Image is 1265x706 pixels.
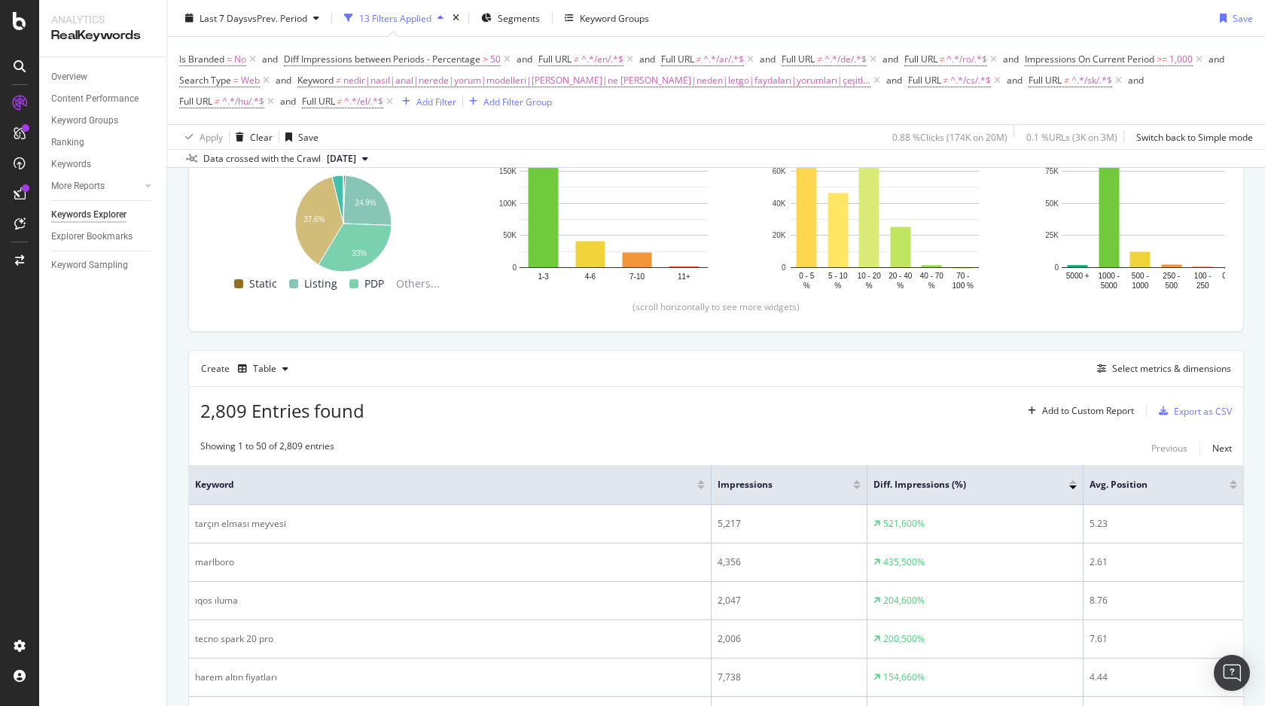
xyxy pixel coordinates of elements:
[232,357,294,381] button: Table
[1045,199,1059,208] text: 50K
[51,27,154,44] div: RealKeywords
[207,300,1225,313] div: (scroll horizontally to see more widgets)
[1091,360,1231,378] button: Select metrics & dimensions
[825,49,867,70] span: ^.*/de/.*$
[241,70,260,91] span: Web
[883,555,925,569] div: 435,500%
[51,229,133,245] div: Explorer Bookmarks
[760,53,776,65] div: and
[883,517,925,531] div: 521,600%
[298,130,319,143] div: Save
[773,199,786,208] text: 40K
[276,74,291,87] div: and
[250,130,273,143] div: Clear
[1212,442,1232,455] div: Next
[889,272,913,280] text: 20 - 40
[1112,362,1231,375] div: Select metrics & dimensions
[886,74,902,87] div: and
[512,263,517,272] text: 0
[1007,73,1023,87] button: and
[858,272,882,280] text: 10 - 20
[234,49,246,70] span: No
[940,53,945,65] span: ≠
[718,594,861,607] div: 2,047
[51,257,128,273] div: Keyword Sampling
[559,6,655,30] button: Keyword Groups
[1090,594,1237,607] div: 8.76
[661,53,694,65] span: Full URL
[200,11,248,24] span: Last 7 Days
[1165,281,1178,290] text: 500
[574,53,579,65] span: ≠
[799,272,814,280] text: 0 - 5
[195,671,705,684] div: harem altın fiyatları
[1090,555,1237,569] div: 2.61
[51,229,156,245] a: Explorer Bookmarks
[1153,399,1232,423] button: Export as CSV
[904,53,937,65] span: Full URL
[1042,406,1134,415] div: Add to Custom Report
[359,11,431,24] div: 13 Filters Applied
[1066,272,1090,280] text: 5000 +
[352,249,367,257] text: 33%
[953,281,974,290] text: 100 %
[222,91,264,112] span: ^.*/hu/.*$
[1163,272,1180,280] text: 250 -
[1128,74,1144,87] div: and
[179,74,231,87] span: Search Type
[678,272,690,281] text: 11+
[866,281,873,290] text: %
[834,281,841,290] text: %
[1132,281,1149,290] text: 1000
[908,74,941,87] span: Full URL
[338,6,450,30] button: 13 Filters Applied
[886,73,902,87] button: and
[51,91,139,107] div: Content Performance
[1130,125,1253,149] button: Switch back to Simple mode
[803,281,810,290] text: %
[225,167,460,275] div: A chart.
[1090,671,1237,684] div: 4.44
[303,215,325,224] text: 37.6%
[1090,632,1237,646] div: 7.61
[51,69,87,85] div: Overview
[882,52,898,66] button: and
[718,671,861,684] div: 7,738
[51,135,84,151] div: Ranking
[1214,6,1253,30] button: Save
[782,53,815,65] span: Full URL
[517,53,532,65] div: and
[51,135,156,151] a: Ranking
[581,49,623,70] span: ^.*/en/.*$
[1151,440,1187,458] button: Previous
[718,478,831,491] span: Impressions
[51,207,126,223] div: Keywords Explorer
[943,74,949,87] span: ≠
[1222,272,1246,280] text: 0 - 100
[882,53,898,65] div: and
[517,52,532,66] button: and
[304,275,337,293] span: Listing
[200,130,223,143] div: Apply
[51,91,156,107] a: Content Performance
[262,52,278,66] button: and
[897,281,904,290] text: %
[200,440,334,458] div: Showing 1 to 50 of 2,809 entries
[496,131,731,293] svg: A chart.
[51,178,105,194] div: More Reports
[279,125,319,149] button: Save
[1196,281,1209,290] text: 250
[297,74,334,87] span: Keyword
[262,53,278,65] div: and
[475,6,546,30] button: Segments
[1233,11,1253,24] div: Save
[1169,49,1193,70] span: 1,000
[51,157,91,172] div: Keywords
[767,131,1002,293] div: A chart.
[1101,281,1118,290] text: 5000
[760,52,776,66] button: and
[718,517,861,531] div: 5,217
[51,207,156,223] a: Keywords Explorer
[302,95,335,108] span: Full URL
